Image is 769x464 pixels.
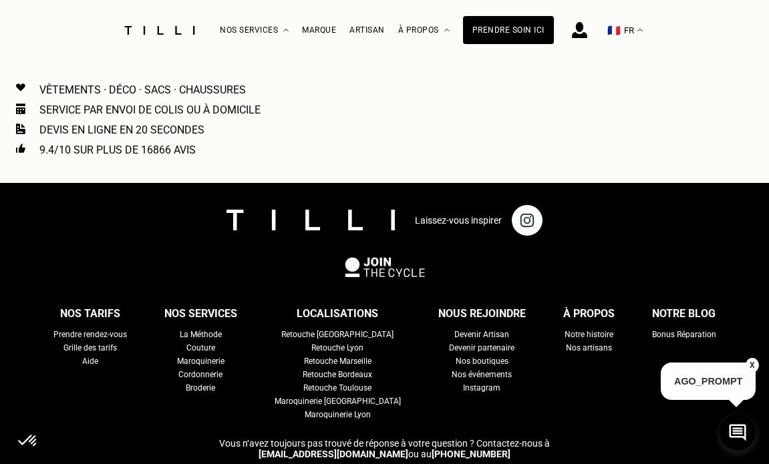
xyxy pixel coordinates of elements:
p: Devis en ligne en 20 secondes [39,124,204,136]
a: Maroquinerie Lyon [305,408,371,421]
p: Service par envoi de colis ou à domicile [39,103,261,116]
img: logo Join The Cycle [345,257,425,277]
a: Devenir Artisan [454,328,509,341]
a: Retouche [GEOGRAPHIC_DATA] [281,328,394,341]
img: Icon [16,83,25,91]
a: [EMAIL_ADDRESS][DOMAIN_NAME] [259,449,408,459]
a: Cordonnerie [178,368,222,381]
button: X [746,358,759,373]
a: Prendre rendez-vous [53,328,127,341]
img: icône connexion [572,22,587,38]
p: ou au [17,438,752,459]
a: Retouche Marseille [304,355,371,368]
img: Icon [16,103,25,114]
img: logo Tilli [226,210,395,230]
button: 🇫🇷 FR [601,1,649,60]
div: À propos [563,304,615,324]
a: Nos boutiques [456,355,508,368]
img: menu déroulant [637,29,643,32]
a: Maroquinerie [177,355,224,368]
div: Nos services [164,304,237,324]
span: Vous n‘avez toujours pas trouvé de réponse à votre question ? Contactez-nous à [219,438,550,449]
span: 🇫🇷 [607,24,621,37]
p: AGO_PROMPT [661,363,756,400]
img: Menu déroulant [283,29,289,32]
a: Nos artisans [566,341,612,355]
div: Nos services [220,1,289,60]
a: Aide [82,355,98,368]
a: Grille des tarifs [63,341,117,355]
p: Vêtements · Déco · Sacs · Chaussures [39,83,246,96]
a: Bonus Réparation [652,328,716,341]
a: Instagram [463,381,500,395]
img: page instagram de Tilli une retoucherie à domicile [512,205,543,236]
p: 9.4/10 sur plus de 16866 avis [39,144,196,156]
a: Notre histoire [565,328,613,341]
p: Laissez-vous inspirer [415,215,502,226]
a: Marque [302,25,336,35]
a: Prendre soin ici [463,16,554,44]
img: Logo du service de couturière Tilli [120,26,200,35]
div: Nous rejoindre [438,304,526,324]
a: Artisan [349,25,385,35]
a: Retouche Lyon [311,341,363,355]
a: Broderie [186,381,215,395]
a: La Méthode [180,328,222,341]
div: Notre blog [652,304,716,324]
img: Icon [16,144,25,153]
a: [PHONE_NUMBER] [432,449,510,459]
div: Nos tarifs [60,304,120,324]
div: À propos [398,1,450,60]
img: Icon [16,124,25,134]
a: Maroquinerie [GEOGRAPHIC_DATA] [275,395,401,408]
a: Retouche Toulouse [303,381,371,395]
a: Nos événements [452,368,512,381]
img: Menu déroulant à propos [444,29,450,32]
a: Devenir partenaire [449,341,514,355]
a: Couture [186,341,215,355]
div: Localisations [297,304,378,324]
a: Retouche Bordeaux [303,368,372,381]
